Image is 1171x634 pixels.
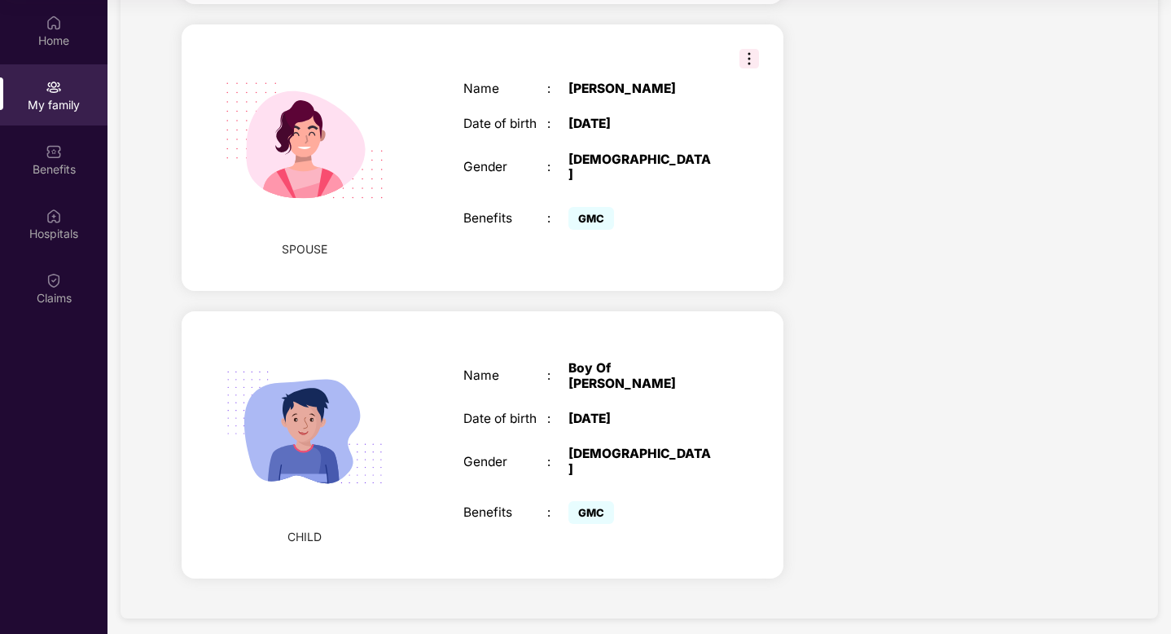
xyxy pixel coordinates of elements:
div: : [547,211,568,226]
span: GMC [568,501,614,524]
div: Benefits [463,505,547,520]
img: svg+xml;base64,PHN2ZyB4bWxucz0iaHR0cDovL3d3dy53My5vcmcvMjAwMC9zdmciIHdpZHRoPSIyMjQiIGhlaWdodD0iMT... [204,41,405,241]
div: Date of birth [463,117,547,131]
span: CHILD [287,528,322,546]
div: Gender [463,160,547,174]
div: Name [463,81,547,96]
div: Gender [463,455,547,469]
img: svg+xml;base64,PHN2ZyBpZD0iSG9zcGl0YWxzIiB4bWxucz0iaHR0cDovL3d3dy53My5vcmcvMjAwMC9zdmciIHdpZHRoPS... [46,208,62,224]
div: [DEMOGRAPHIC_DATA] [568,152,715,183]
span: GMC [568,207,614,230]
img: svg+xml;base64,PHN2ZyBpZD0iSG9tZSIgeG1sbnM9Imh0dHA6Ly93d3cudzMub3JnLzIwMDAvc3ZnIiB3aWR0aD0iMjAiIG... [46,15,62,31]
div: Date of birth [463,412,547,426]
span: SPOUSE [282,240,327,258]
div: [DATE] [568,117,715,131]
div: [PERSON_NAME] [568,81,715,96]
div: : [547,81,568,96]
div: Name [463,368,547,383]
img: svg+xml;base64,PHN2ZyB3aWR0aD0iMzIiIGhlaWdodD0iMzIiIHZpZXdCb3g9IjAgMCAzMiAzMiIgZmlsbD0ibm9uZSIgeG... [739,49,759,68]
div: : [547,160,568,174]
div: : [547,455,568,469]
img: svg+xml;base64,PHN2ZyBpZD0iQmVuZWZpdHMiIHhtbG5zPSJodHRwOi8vd3d3LnczLm9yZy8yMDAwL3N2ZyIgd2lkdGg9Ij... [46,143,62,160]
div: [DEMOGRAPHIC_DATA] [568,447,715,477]
img: svg+xml;base64,PHN2ZyBpZD0iQ2xhaW0iIHhtbG5zPSJodHRwOi8vd3d3LnczLm9yZy8yMDAwL3N2ZyIgd2lkdGg9IjIwIi... [46,272,62,288]
div: : [547,117,568,131]
div: Boy Of [PERSON_NAME] [568,361,715,391]
div: : [547,505,568,520]
div: [DATE] [568,412,715,426]
img: svg+xml;base64,PHN2ZyB4bWxucz0iaHR0cDovL3d3dy53My5vcmcvMjAwMC9zdmciIHdpZHRoPSIyMjQiIGhlaWdodD0iMT... [204,328,405,528]
div: Benefits [463,211,547,226]
img: svg+xml;base64,PHN2ZyB3aWR0aD0iMjAiIGhlaWdodD0iMjAiIHZpZXdCb3g9IjAgMCAyMCAyMCIgZmlsbD0ibm9uZSIgeG... [46,79,62,95]
div: : [547,368,568,383]
div: : [547,412,568,426]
